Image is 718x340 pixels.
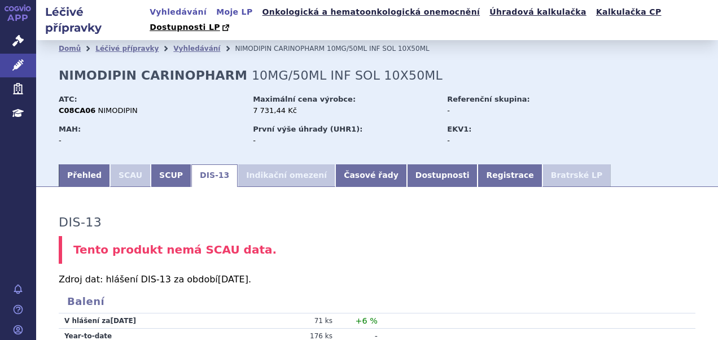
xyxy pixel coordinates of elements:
a: Úhradová kalkulačka [486,5,590,20]
a: SCUP [151,164,191,187]
a: Dostupnosti LP [146,20,235,36]
p: Zdroj dat: hlášení DIS-13 za období . [59,275,695,284]
strong: EKV1: [447,125,471,133]
strong: Maximální cena výrobce: [253,95,356,103]
h3: DIS-13 [59,215,102,230]
div: - [253,136,436,146]
h2: Léčivé přípravky [36,4,146,36]
a: Domů [59,45,81,53]
span: 10MG/50ML INF SOL 10X50ML [252,68,443,82]
a: Moje LP [213,5,256,20]
h3: Balení [59,295,695,308]
strong: ATC: [59,95,77,103]
span: [DATE] [110,317,136,325]
a: Přehled [59,164,110,187]
div: - [447,106,574,116]
span: NIMODIPIN [98,106,137,115]
span: [DATE] [218,274,248,285]
td: 71 ks [256,313,341,329]
span: NIMODIPIN CARINOPHARM [235,45,325,53]
div: - [447,136,574,146]
a: Léčivé přípravky [95,45,159,53]
strong: C08CA06 [59,106,95,115]
a: Registrace [478,164,542,187]
strong: MAH: [59,125,81,133]
a: Onkologická a hematoonkologická onemocnění [259,5,484,20]
div: 7 731,44 Kč [253,106,436,116]
div: Tento produkt nemá SCAU data. [59,236,695,264]
span: +6 % [356,316,378,325]
a: Kalkulačka CP [593,5,665,20]
span: Dostupnosti LP [150,23,220,32]
span: 10MG/50ML INF SOL 10X50ML [327,45,430,53]
a: Vyhledávání [146,5,210,20]
a: Vyhledávání [173,45,220,53]
div: - [59,136,242,146]
a: Dostupnosti [407,164,478,187]
td: V hlášení za [59,313,256,329]
strong: NIMODIPIN CARINOPHARM [59,68,247,82]
strong: Referenční skupina: [447,95,529,103]
a: DIS-13 [191,164,238,187]
strong: První výše úhrady (UHR1): [253,125,362,133]
a: Časové řady [335,164,407,187]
